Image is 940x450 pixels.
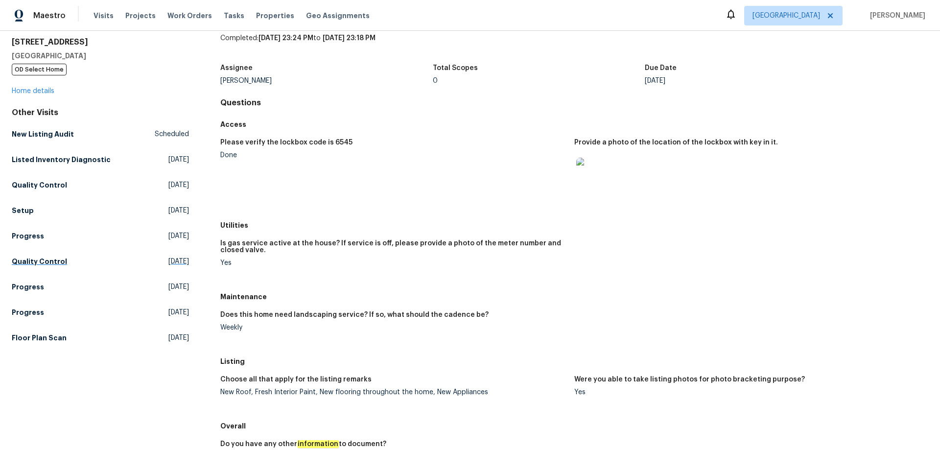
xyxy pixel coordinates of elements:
span: [DATE] [168,231,189,241]
h5: Total Scopes [433,65,478,71]
h5: Utilities [220,220,928,230]
h5: Listed Inventory Diagnostic [12,155,111,165]
a: Quality Control[DATE] [12,253,189,270]
span: [DATE] [168,333,189,343]
h2: [STREET_ADDRESS] [12,37,189,47]
h5: Provide a photo of the location of the lockbox with key in it. [574,139,778,146]
h5: Maintenance [220,292,928,302]
h5: Overall [220,421,928,431]
a: Progress[DATE] [12,304,189,321]
a: Progress[DATE] [12,278,189,296]
h5: Progress [12,231,44,241]
div: Done [220,152,566,159]
span: Projects [125,11,156,21]
a: New Listing AuditScheduled [12,125,189,143]
h5: Setup [12,206,34,215]
span: Visits [94,11,114,21]
h5: Floor Plan Scan [12,333,67,343]
h5: Quality Control [12,180,67,190]
span: [GEOGRAPHIC_DATA] [752,11,820,21]
span: [DATE] [168,155,189,165]
a: Listed Inventory Diagnostic[DATE] [12,151,189,168]
a: Home details [12,88,54,95]
h5: Please verify the lockbox code is 6545 [220,139,352,146]
span: [DATE] [168,282,189,292]
h5: Choose all that apply for the listing remarks [220,376,372,383]
div: New Roof, Fresh Interior Paint, New flooring throughout the home, New Appliances [220,389,566,396]
h5: Progress [12,308,44,317]
a: Setup[DATE] [12,202,189,219]
span: Work Orders [167,11,212,21]
h4: Questions [220,98,928,108]
span: [DATE] [168,308,189,317]
h5: Access [220,119,928,129]
h5: [GEOGRAPHIC_DATA] [12,51,189,61]
div: Weekly [220,324,566,331]
h5: Does this home need landscaping service? If so, what should the cadence be? [220,311,489,318]
span: [DATE] [168,180,189,190]
a: Progress[DATE] [12,227,189,245]
h5: Is gas service active at the house? If service is off, please provide a photo of the meter number... [220,240,566,254]
h5: Do you have any other to document? [220,441,386,448]
span: Tasks [224,12,244,19]
em: information [297,440,339,448]
h5: Progress [12,282,44,292]
h5: Assignee [220,65,253,71]
div: Yes [220,260,566,266]
span: [PERSON_NAME] [866,11,925,21]
span: OD Select Home [12,64,67,75]
h5: New Listing Audit [12,129,74,139]
h5: Listing [220,356,928,366]
div: Yes [574,389,920,396]
span: Maestro [33,11,66,21]
span: [DATE] 23:24 PM [258,35,313,42]
h5: Due Date [645,65,677,71]
div: [DATE] [645,77,857,84]
div: [PERSON_NAME] [220,77,433,84]
a: Floor Plan Scan[DATE] [12,329,189,347]
h5: Were you able to take listing photos for photo bracketing purpose? [574,376,805,383]
span: Geo Assignments [306,11,370,21]
span: Scheduled [155,129,189,139]
span: [DATE] [168,206,189,215]
div: Other Visits [12,108,189,118]
div: 0 [433,77,645,84]
div: Completed: to [220,33,928,59]
span: [DATE] 23:18 PM [323,35,376,42]
h5: Quality Control [12,257,67,266]
span: Properties [256,11,294,21]
a: Quality Control[DATE] [12,176,189,194]
span: [DATE] [168,257,189,266]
